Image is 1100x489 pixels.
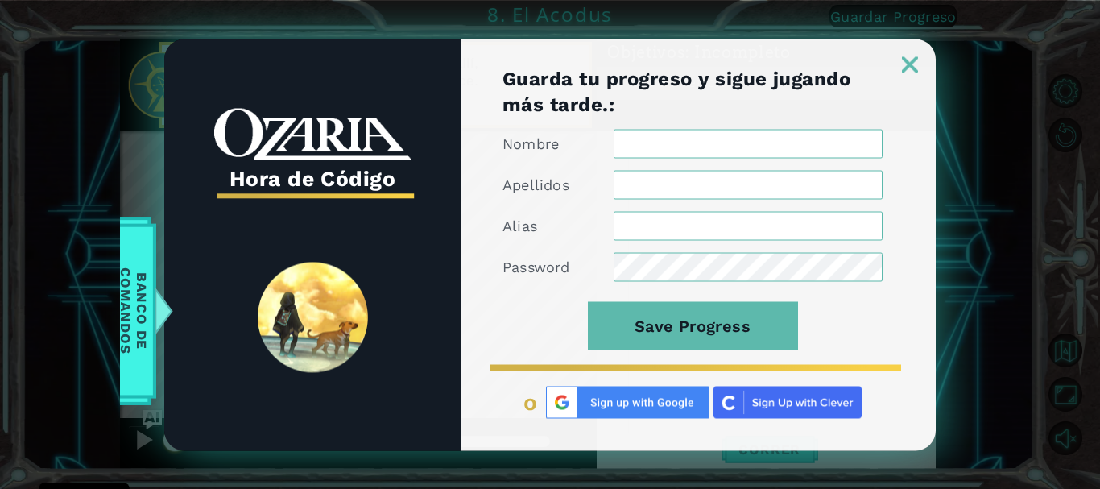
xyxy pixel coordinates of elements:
span: o [523,389,538,415]
h1: Guarda tu progreso y sigue jugando más tarde.: [502,65,883,117]
label: Apellidos [502,175,569,194]
label: Nombre [502,134,559,153]
span: Banco de comandos [113,228,155,395]
img: ExitButton_Dusk.png [902,56,918,73]
label: Password [502,257,570,276]
img: clever_sso_button@2x.png [713,386,862,418]
label: Alias [502,216,537,235]
img: Google%20Sign%20Up.png [546,386,709,418]
button: Save Progress [588,301,798,350]
img: whiteOzariaWordmark.png [214,108,411,160]
img: SpiritLandReveal.png [258,263,368,373]
h3: Hora de Código [214,161,411,197]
